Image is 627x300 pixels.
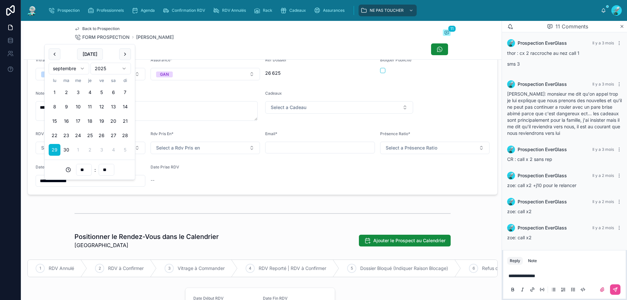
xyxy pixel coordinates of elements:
button: vendredi 19 septembre 2025 [96,115,107,127]
button: jeudi 18 septembre 2025 [84,115,96,127]
span: Select a Rdv Pris en [156,145,200,151]
a: Prospection [46,5,84,16]
button: Today, jeudi 2 octobre 2025 [84,144,96,156]
span: Back to Prospection [82,26,120,31]
button: dimanche 5 octobre 2025 [119,144,131,156]
span: Il y a 3 mois [592,147,614,152]
span: Rdv Pris En* [151,131,173,136]
button: Reply [507,257,523,265]
span: Ajouter le Prospect au Calendrier [373,237,445,244]
th: lundi [49,77,60,84]
button: lundi 22 septembre 2025 [49,130,60,141]
span: Email* [265,131,277,136]
span: Select a Présence Ratio [386,145,437,151]
a: RDV Annulés [211,5,250,16]
span: Assurance* [151,57,172,62]
th: samedi [107,77,119,84]
span: 11 Comments [555,23,588,30]
span: RDV à Confirmer [108,265,144,272]
span: Prospection EverGlass [518,40,567,46]
a: Back to Prospection [74,26,120,31]
span: Il y a 2 mois [592,173,614,178]
h1: Positionner le Rendez-Vous dans le Calendrier [74,232,219,241]
button: vendredi 3 octobre 2025 [96,144,107,156]
img: App logo [26,5,38,16]
span: Prospection EverGlass [518,172,567,179]
span: Cadeaux [265,91,282,96]
th: jeudi [84,77,96,84]
button: Select Button [151,142,260,154]
span: RDV Pris Par* [36,131,62,136]
span: [PERSON_NAME]: monsieur me dit qu'on appel trop je lui explique que nous prenons des nouvelles et... [507,91,622,136]
button: vendredi 12 septembre 2025 [96,101,107,113]
button: jeudi 4 septembre 2025 [84,87,96,98]
span: -- [151,177,154,183]
a: Agenda [130,5,159,16]
span: Il y a 3 mois [592,40,614,45]
span: Prospection [57,8,80,13]
button: dimanche 28 septembre 2025 [119,130,131,141]
button: Select Button [151,68,260,80]
a: NE PAS TOUCHER [359,5,417,16]
span: Refus de PEC [482,265,511,272]
a: [PERSON_NAME] [136,34,174,40]
button: mercredi 24 septembre 2025 [72,130,84,141]
button: Select Button [36,68,145,80]
a: Rack [252,5,277,16]
button: mardi 23 septembre 2025 [60,130,72,141]
button: samedi 4 octobre 2025 [107,144,119,156]
table: septembre 2025 [49,77,131,156]
span: 1 [40,266,41,271]
span: Select a RDV pris par [41,145,88,151]
span: Cadeaux [289,8,306,13]
button: samedi 13 septembre 2025 [107,101,119,113]
span: zoe: call x2 [507,235,532,240]
button: dimanche 21 septembre 2025 [119,115,131,127]
button: lundi 8 septembre 2025 [49,101,60,113]
button: Select Button [380,142,490,154]
th: mardi [60,77,72,84]
span: Présence Ratio* [380,131,410,136]
span: [GEOGRAPHIC_DATA] [74,241,219,249]
button: Select Button [265,101,413,114]
button: mercredi 3 septembre 2025 [72,87,84,98]
button: 11 [443,29,451,37]
button: jeudi 25 septembre 2025 [84,130,96,141]
span: 6 [473,266,475,271]
p: thor : cx 2 raccroche au nez call 1 [507,50,622,56]
span: Rack [263,8,272,13]
span: 2 [99,266,101,271]
span: RDV Reporté | RDV à Confirmer [259,265,326,272]
span: Prospection EverGlass [518,146,567,153]
span: zoe: call x2 +j10 pour le relancer [507,182,576,188]
span: Bloquer Publicité [380,57,411,62]
button: lundi 15 septembre 2025 [49,115,60,127]
span: Date de [PERSON_NAME] [36,165,83,169]
span: Prospection EverGlass [518,81,567,87]
button: samedi 20 septembre 2025 [107,115,119,127]
span: FORM PROSPECTION [82,34,130,40]
button: mardi 16 septembre 2025 [60,115,72,127]
span: Assurances [323,8,345,13]
div: : [49,164,131,176]
button: mardi 30 septembre 2025 [60,144,72,156]
span: Professionnels [97,8,124,13]
button: lundi 29 septembre 2025, selected [49,144,60,156]
button: mardi 9 septembre 2025 [60,101,72,113]
button: Note [525,257,539,265]
span: NE PAS TOUCHER [370,8,404,13]
span: Select a Cadeau [271,104,306,111]
button: Select Button [36,142,145,154]
span: Il y a 2 mois [592,225,614,230]
button: mardi 2 septembre 2025 [60,87,72,98]
span: Prospection EverGlass [518,198,567,205]
a: FORM PROSPECTION [74,34,130,40]
button: [DATE] [77,48,103,60]
th: dimanche [119,77,131,84]
button: jeudi 11 septembre 2025 [84,101,96,113]
button: mercredi 17 septembre 2025 [72,115,84,127]
span: 26 625 [265,70,375,76]
span: Vitrage à Commander [178,265,225,272]
button: vendredi 26 septembre 2025 [96,130,107,141]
